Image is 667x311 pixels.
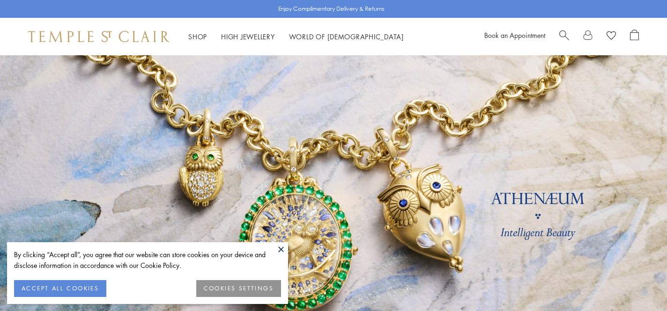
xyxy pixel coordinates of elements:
a: ShopShop [188,32,207,41]
nav: Main navigation [188,31,404,43]
div: By clicking “Accept all”, you agree that our website can store cookies on your device and disclos... [14,249,281,271]
p: Enjoy Complimentary Delivery & Returns [278,4,385,14]
a: Search [559,30,569,44]
button: COOKIES SETTINGS [196,280,281,297]
a: Open Shopping Bag [630,30,639,44]
button: ACCEPT ALL COOKIES [14,280,106,297]
a: World of [DEMOGRAPHIC_DATA]World of [DEMOGRAPHIC_DATA] [289,32,404,41]
a: View Wishlist [607,30,616,44]
a: High JewelleryHigh Jewellery [221,32,275,41]
img: Temple St. Clair [28,31,170,42]
a: Book an Appointment [484,30,545,40]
